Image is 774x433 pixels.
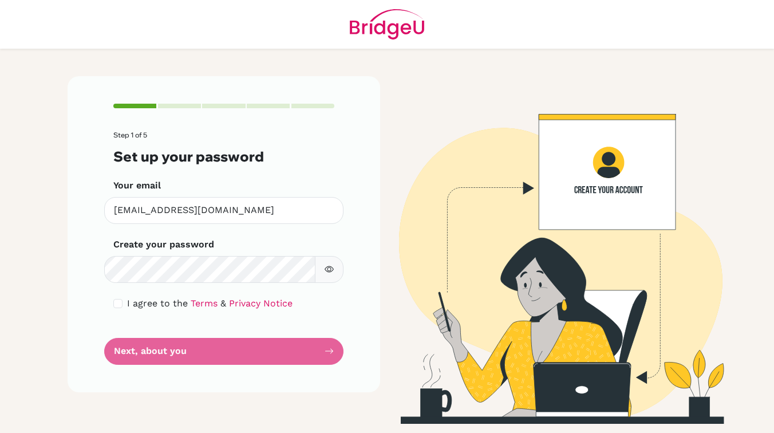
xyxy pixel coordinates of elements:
[104,197,343,224] input: Insert your email*
[113,179,161,192] label: Your email
[191,298,218,309] a: Terms
[113,238,214,251] label: Create your password
[229,298,293,309] a: Privacy Notice
[220,298,226,309] span: &
[113,131,147,139] span: Step 1 of 5
[127,298,188,309] span: I agree to the
[113,148,334,165] h3: Set up your password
